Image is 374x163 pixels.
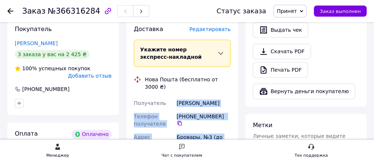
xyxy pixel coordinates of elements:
span: Редактировать [189,26,231,32]
div: Нова Пошта (бесплатно от 3000 ₴) [143,76,232,91]
a: Печать PDF [253,62,308,78]
span: Доставка [134,26,163,33]
span: Укажите номер экспресс-накладной [140,47,201,60]
button: Заказ выполнен [314,6,367,17]
div: [PHONE_NUMBER] [21,85,70,93]
a: [PERSON_NAME] [15,40,58,46]
div: Статус заказа [217,7,266,15]
div: [PERSON_NAME] [175,96,232,110]
span: 100% [22,65,37,71]
a: Скачать PDF [253,44,311,59]
span: Добавить отзыв [68,73,112,79]
div: успешных покупок [15,65,91,72]
div: Оплачено [72,130,112,139]
span: Заказ [22,7,45,16]
span: №366316284 [48,7,100,16]
span: Покупатель [15,26,52,33]
span: Оплата [15,130,38,137]
div: Бровары, №3 (до 200кг): ул. Героїв України, 22 [175,130,232,159]
div: [PHONE_NUMBER] [177,113,231,126]
span: Метки [253,122,272,129]
span: Принят [277,8,297,14]
div: 3 заказа у вас на 2 425 ₴ [15,50,89,59]
span: Личные заметки, которые видите только вы. По ним можно фильтровать заказы [253,133,346,154]
button: Вернуть деньги покупателю [253,84,355,99]
span: Телефон получателя [134,113,166,127]
div: Чат с покупателем [161,152,202,159]
div: Вернуться назад [7,7,13,15]
span: Получатель [134,100,166,106]
span: Адрес [134,134,150,140]
button: Выдать чек [253,22,308,38]
span: Заказ выполнен [320,9,361,14]
div: Менеджер [46,152,69,159]
div: Тех поддержка [295,152,328,159]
